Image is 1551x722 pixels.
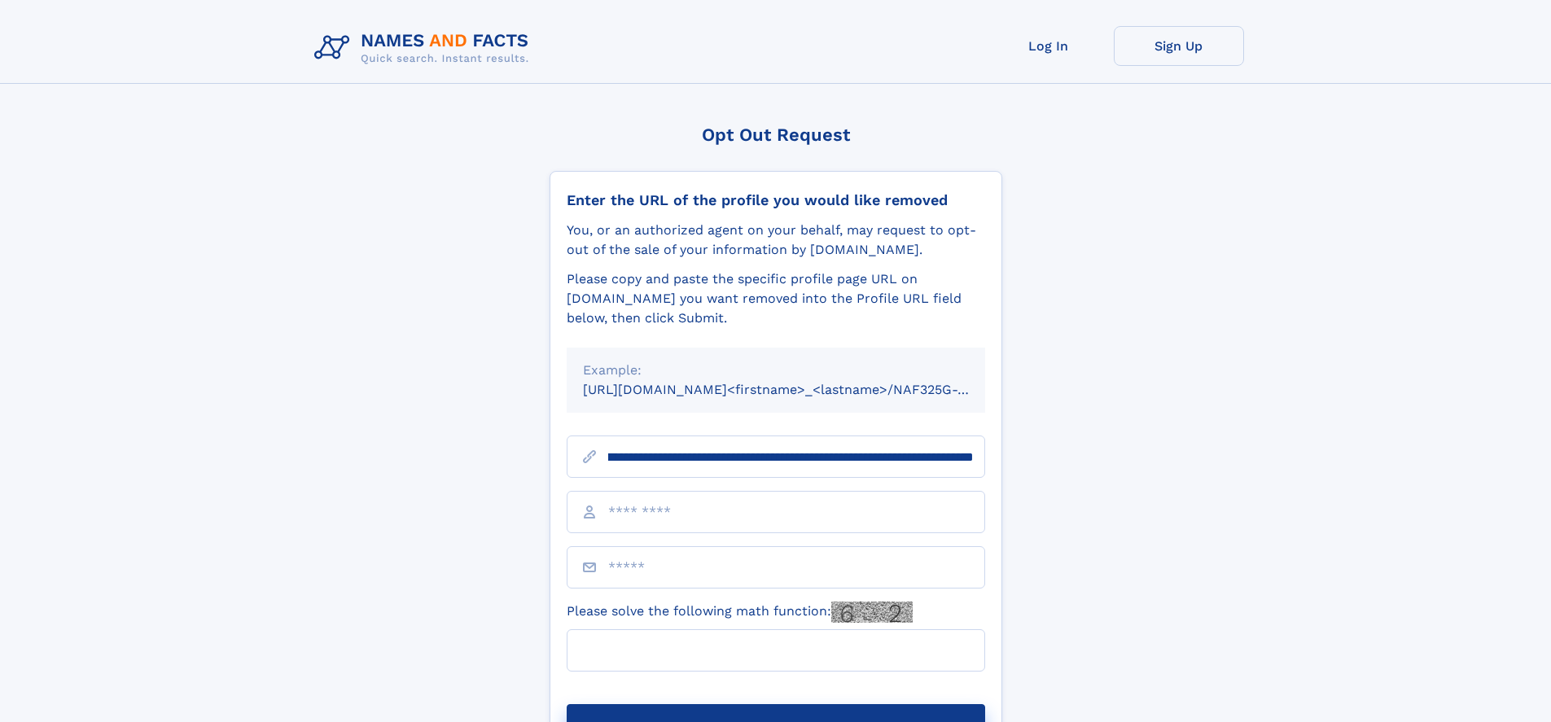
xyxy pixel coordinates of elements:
[308,26,542,70] img: Logo Names and Facts
[583,382,1016,397] small: [URL][DOMAIN_NAME]<firstname>_<lastname>/NAF325G-xxxxxxxx
[984,26,1114,66] a: Log In
[1114,26,1244,66] a: Sign Up
[550,125,1002,145] div: Opt Out Request
[567,221,985,260] div: You, or an authorized agent on your behalf, may request to opt-out of the sale of your informatio...
[567,602,913,623] label: Please solve the following math function:
[567,191,985,209] div: Enter the URL of the profile you would like removed
[567,269,985,328] div: Please copy and paste the specific profile page URL on [DOMAIN_NAME] you want removed into the Pr...
[583,361,969,380] div: Example:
